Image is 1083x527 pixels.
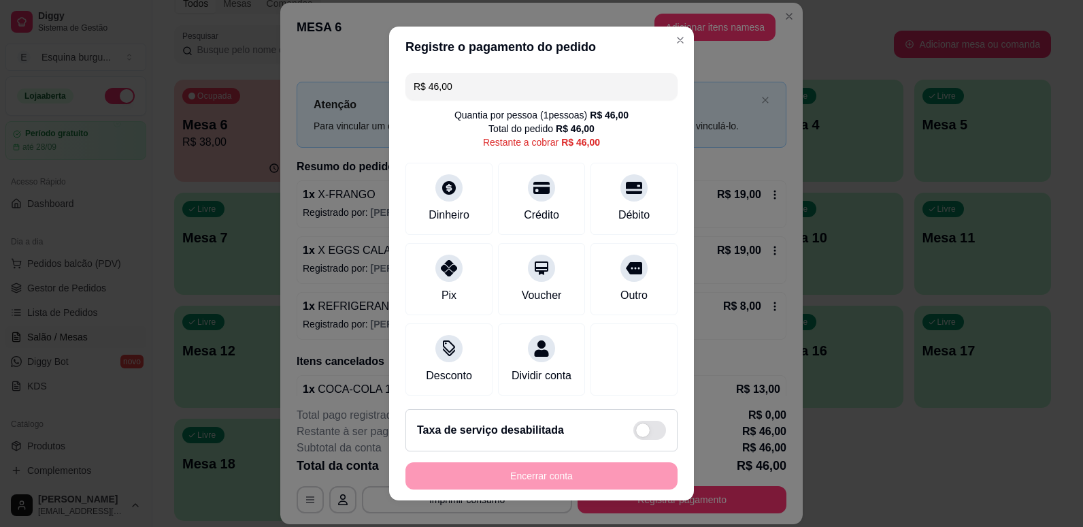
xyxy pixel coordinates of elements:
[524,207,559,223] div: Crédito
[483,135,600,149] div: Restante a cobrar
[426,368,472,384] div: Desconto
[669,29,691,51] button: Close
[620,287,648,304] div: Outro
[429,207,469,223] div: Dinheiro
[389,27,694,67] header: Registre o pagamento do pedido
[561,135,600,149] div: R$ 46,00
[590,108,629,122] div: R$ 46,00
[417,422,564,438] h2: Taxa de serviço desabilitada
[512,368,571,384] div: Dividir conta
[522,287,562,304] div: Voucher
[488,122,595,135] div: Total do pedido
[441,287,456,304] div: Pix
[454,108,629,122] div: Quantia por pessoa ( 1 pessoas)
[414,73,669,100] input: Ex.: hambúrguer de cordeiro
[556,122,595,135] div: R$ 46,00
[618,207,650,223] div: Débito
